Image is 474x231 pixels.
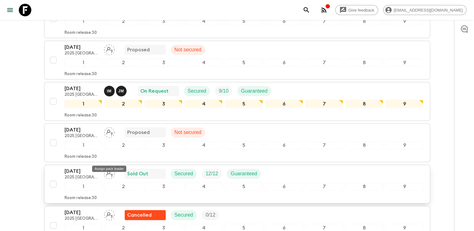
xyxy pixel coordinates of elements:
[44,82,430,121] button: [DATE]2025 [GEOGRAPHIC_DATA] (Jun - Nov)Iddy Masoud Kilanga, Joachim MukunguOn RequestSecuredTrip...
[65,51,99,56] p: 2025 [GEOGRAPHIC_DATA] (Jun - Nov)
[65,85,99,92] p: [DATE]
[118,89,124,94] p: J M
[225,182,263,191] div: 5
[104,170,115,175] span: Assign pack leader
[171,45,205,55] div: Not secured
[386,59,423,67] div: 9
[4,4,16,16] button: menu
[265,17,303,25] div: 6
[305,59,343,67] div: 7
[174,170,193,177] p: Secured
[65,134,99,139] p: 2025 [GEOGRAPHIC_DATA] (Jun - Nov)
[346,100,383,108] div: 8
[65,209,99,216] p: [DATE]
[171,169,197,179] div: Secured
[105,100,142,108] div: 2
[346,17,383,25] div: 8
[202,169,222,179] div: Trip Fill
[346,182,383,191] div: 8
[305,182,343,191] div: 7
[345,8,378,13] span: Give feedback
[105,182,142,191] div: 2
[145,141,182,149] div: 3
[185,59,222,67] div: 4
[346,59,383,67] div: 8
[65,175,99,180] p: 2025 [GEOGRAPHIC_DATA] (Jun - Nov)
[386,100,423,108] div: 9
[104,86,128,96] button: IMJM
[386,141,423,149] div: 9
[104,212,115,217] span: Assign pack leader
[65,141,102,149] div: 1
[104,46,115,51] span: Assign pack leader
[145,100,182,108] div: 3
[265,100,303,108] div: 6
[174,211,193,219] p: Secured
[174,46,201,54] p: Not secured
[65,44,99,51] p: [DATE]
[145,17,182,25] div: 3
[265,59,303,67] div: 6
[105,141,142,149] div: 2
[127,170,148,177] p: Sold Out
[105,17,142,25] div: 2
[231,170,257,177] p: Guaranteed
[185,141,222,149] div: 4
[65,167,99,175] p: [DATE]
[65,100,102,108] div: 1
[305,141,343,149] div: 7
[65,59,102,67] div: 1
[65,30,97,35] p: Room release: 30
[206,211,215,219] p: 0 / 12
[225,100,263,108] div: 5
[202,210,219,220] div: Trip Fill
[215,86,232,96] div: Trip Fill
[65,92,99,97] p: 2025 [GEOGRAPHIC_DATA] (Jun - Nov)
[65,182,102,191] div: 1
[104,88,128,93] span: Iddy Masoud Kilanga, Joachim Mukungu
[265,141,303,149] div: 6
[184,86,210,96] div: Secured
[145,59,182,67] div: 3
[127,46,150,54] p: Proposed
[171,127,205,137] div: Not secured
[346,141,383,149] div: 8
[127,211,152,219] p: Cancelled
[92,166,126,172] div: Assign pack leader
[65,17,102,25] div: 1
[65,72,97,77] p: Room release: 30
[125,210,166,220] div: DMC advised that this is bad season
[65,154,97,159] p: Room release: 30
[127,129,150,136] p: Proposed
[305,100,343,108] div: 7
[188,87,206,95] p: Secured
[390,8,466,13] span: [EMAIL_ADDRESS][DOMAIN_NAME]
[44,41,430,80] button: [DATE]2025 [GEOGRAPHIC_DATA] (Jun - Nov)Assign pack leaderProposedNot secured123456789Room releas...
[206,170,218,177] p: 12 / 12
[383,5,466,15] div: [EMAIL_ADDRESS][DOMAIN_NAME]
[65,113,97,118] p: Room release: 30
[386,17,423,25] div: 9
[335,5,378,15] a: Give feedback
[185,17,222,25] div: 4
[104,129,115,134] span: Assign pack leader
[140,87,169,95] p: On Request
[65,126,99,134] p: [DATE]
[171,210,197,220] div: Secured
[185,100,222,108] div: 4
[44,165,430,203] button: [DATE]2025 [GEOGRAPHIC_DATA] (Jun - Nov)Assign pack leaderSold OutSecuredTrip FillGuaranteed12345...
[44,123,430,162] button: [DATE]2025 [GEOGRAPHIC_DATA] (Jun - Nov)Assign pack leaderProposedNot secured123456789Room releas...
[65,196,97,201] p: Room release: 30
[265,182,303,191] div: 6
[185,182,222,191] div: 4
[300,4,313,16] button: search adventures
[65,216,99,221] p: 2025 [GEOGRAPHIC_DATA] (Jun - Nov)
[107,89,112,94] p: I M
[241,87,268,95] p: Guaranteed
[219,87,228,95] p: 9 / 10
[386,182,423,191] div: 9
[305,17,343,25] div: 7
[145,182,182,191] div: 3
[174,129,201,136] p: Not secured
[225,59,263,67] div: 5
